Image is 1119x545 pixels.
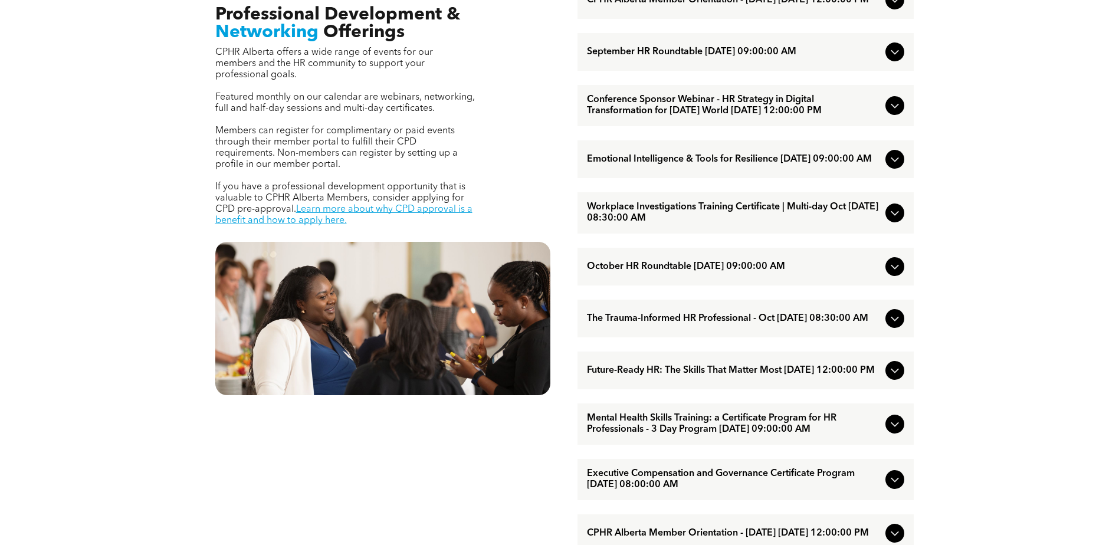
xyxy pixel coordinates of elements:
span: CPHR Alberta Member Orientation - [DATE] [DATE] 12:00:00 PM [587,528,881,539]
span: Workplace Investigations Training Certificate | Multi-day Oct [DATE] 08:30:00 AM [587,202,881,224]
span: October HR Roundtable [DATE] 09:00:00 AM [587,261,881,272]
a: Learn more about why CPD approval is a benefit and how to apply here. [215,205,472,225]
span: Offerings [323,24,405,41]
span: Executive Compensation and Governance Certificate Program [DATE] 08:00:00 AM [587,468,881,491]
span: Featured monthly on our calendar are webinars, networking, full and half-day sessions and multi-d... [215,93,475,113]
span: Members can register for complimentary or paid events through their member portal to fulfill thei... [215,126,458,169]
span: Networking [215,24,319,41]
span: CPHR Alberta offers a wide range of events for our members and the HR community to support your p... [215,48,433,80]
span: Future-Ready HR: The Skills That Matter Most [DATE] 12:00:00 PM [587,365,881,376]
span: The Trauma-Informed HR Professional - Oct [DATE] 08:30:00 AM [587,313,881,324]
span: September HR Roundtable [DATE] 09:00:00 AM [587,47,881,58]
span: Conference Sponsor Webinar - HR Strategy in Digital Transformation for [DATE] World [DATE] 12:00:... [587,94,881,117]
span: Professional Development & [215,6,460,24]
span: Emotional Intelligence & Tools for Resilience [DATE] 09:00:00 AM [587,154,881,165]
span: Mental Health Skills Training: a Certificate Program for HR Professionals - 3 Day Program [DATE] ... [587,413,881,435]
span: If you have a professional development opportunity that is valuable to CPHR Alberta Members, cons... [215,182,465,214]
